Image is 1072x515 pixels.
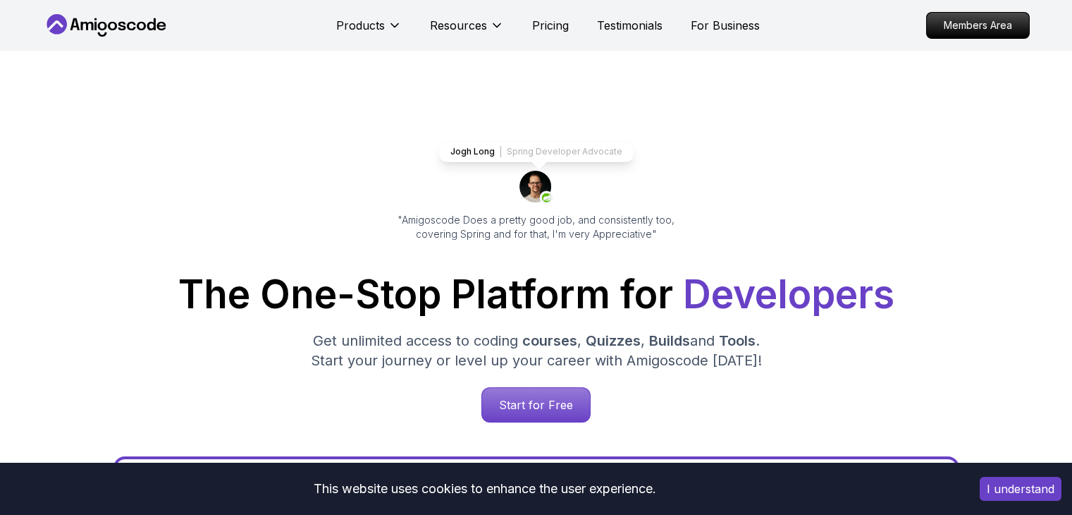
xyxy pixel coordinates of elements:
[430,17,487,34] p: Resources
[482,388,590,422] p: Start for Free
[450,146,495,157] p: Jogh Long
[378,213,694,241] p: "Amigoscode Does a pretty good job, and consistently too, covering Spring and for that, I'm very ...
[300,331,773,370] p: Get unlimited access to coding , , and . Start your journey or level up your career with Amigosco...
[586,332,641,349] span: Quizzes
[336,17,402,45] button: Products
[522,332,577,349] span: courses
[481,387,591,423] a: Start for Free
[649,332,690,349] span: Builds
[54,275,1018,314] h1: The One-Stop Platform for
[507,146,622,157] p: Spring Developer Advocate
[11,473,959,504] div: This website uses cookies to enhance the user experience.
[532,17,569,34] a: Pricing
[683,271,894,317] span: Developers
[691,17,760,34] a: For Business
[336,17,385,34] p: Products
[926,12,1030,39] a: Members Area
[597,17,663,34] a: Testimonials
[719,332,756,349] span: Tools
[519,171,553,205] img: josh long
[980,477,1061,501] button: Accept cookies
[430,17,504,45] button: Resources
[927,13,1029,38] p: Members Area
